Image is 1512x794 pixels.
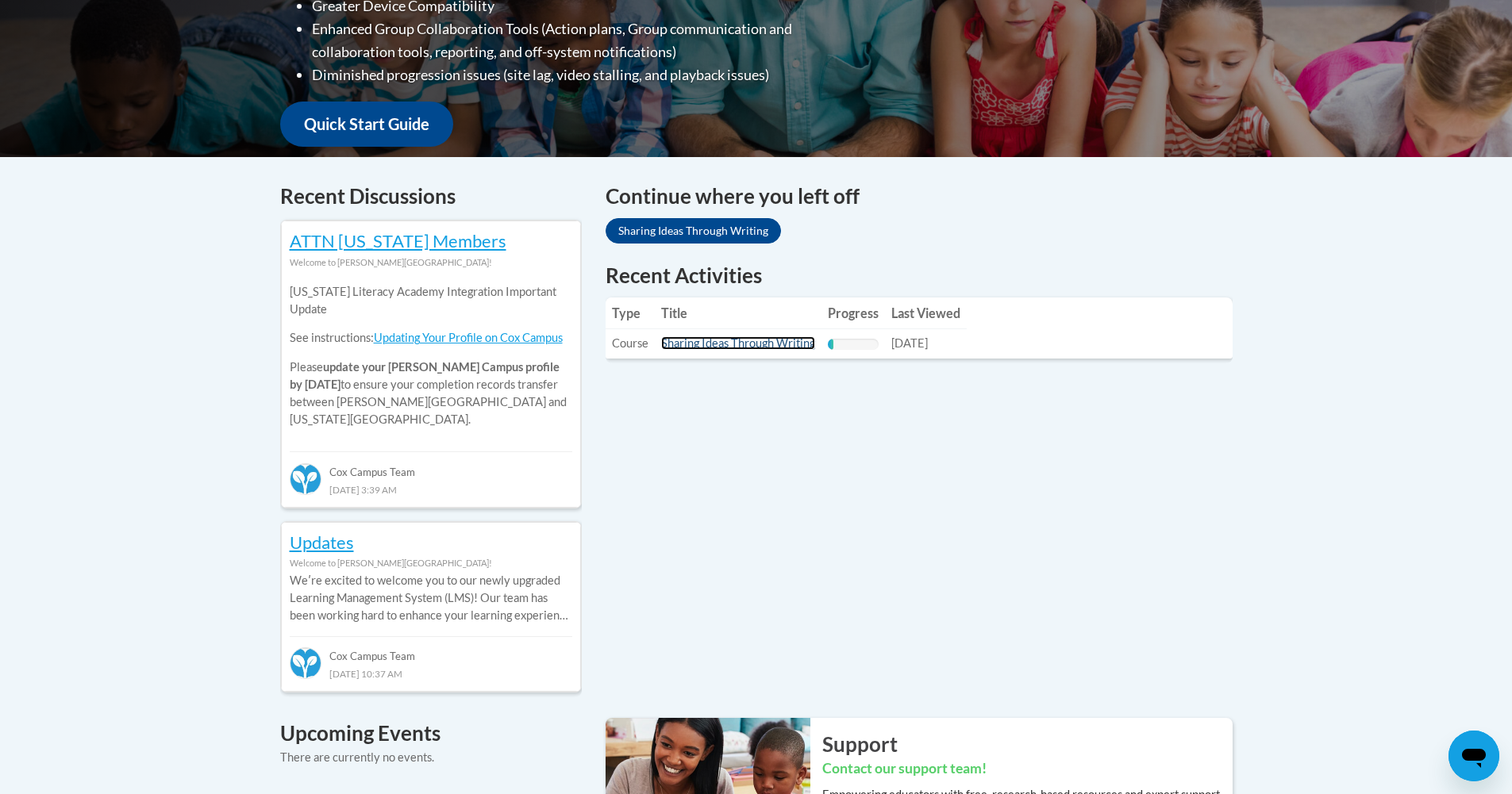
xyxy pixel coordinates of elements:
div: Welcome to [PERSON_NAME][GEOGRAPHIC_DATA]! [290,554,572,572]
b: update your [PERSON_NAME] Campus profile by [DATE] [290,360,560,391]
span: [DATE] [891,336,928,350]
div: Cox Campus Team [290,451,572,480]
a: Quick Start Guide [280,102,453,147]
h4: Recent Discussions [280,181,582,212]
a: Updating Your Profile on Cox Campus [374,331,563,344]
a: Sharing Ideas Through Writing [606,218,781,244]
th: Type [606,297,655,329]
a: Updates [290,531,354,553]
div: Please to ensure your completion records transfer between [PERSON_NAME][GEOGRAPHIC_DATA] and [US_... [290,271,572,440]
h3: Contact our support team! [822,759,1233,779]
a: ATTN [US_STATE] Members [290,230,506,251]
h4: Upcoming Events [280,718,582,749]
img: Cox Campus Team [290,647,321,679]
div: [DATE] 10:37 AM [290,665,572,682]
th: Progress [821,297,885,329]
p: See instructions: [290,329,572,347]
img: Cox Campus Team [290,463,321,495]
th: Title [655,297,821,329]
h1: Recent Activities [606,261,1233,290]
div: Progress, % [828,339,833,350]
div: [DATE] 3:39 AM [290,481,572,498]
p: Weʹre excited to welcome you to our newly upgraded Learning Management System (LMS)! Our team has... [290,572,572,624]
div: Cox Campus Team [290,636,572,665]
li: Diminished progression issues (site lag, video stalling, and playback issues) [312,63,856,86]
span: Course [612,336,648,350]
li: Enhanced Group Collaboration Tools (Action plans, Group communication and collaboration tools, re... [312,17,856,63]
p: [US_STATE] Literacy Academy Integration Important Update [290,283,572,318]
h2: Support [822,730,1233,758]
div: Welcome to [PERSON_NAME][GEOGRAPHIC_DATA]! [290,254,572,271]
h4: Continue where you left off [606,181,1233,212]
th: Last Viewed [885,297,967,329]
iframe: Button to launch messaging window [1449,731,1499,781]
span: There are currently no events. [280,750,434,764]
a: Sharing Ideas Through Writing [661,336,815,350]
